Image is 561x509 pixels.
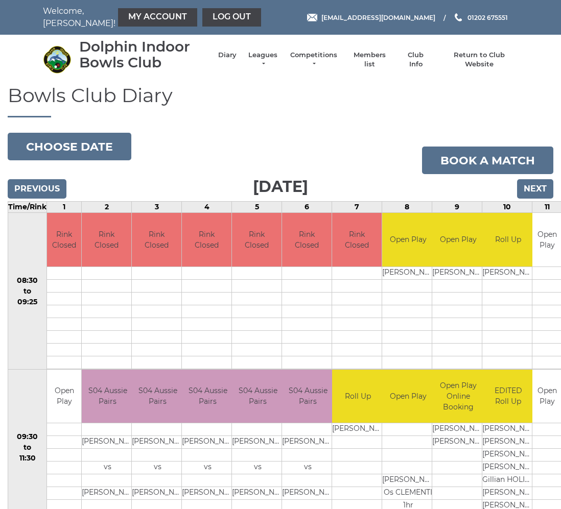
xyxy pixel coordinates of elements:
[482,449,534,462] td: [PERSON_NAME]
[455,13,462,21] img: Phone us
[282,436,334,449] td: [PERSON_NAME]
[82,436,133,449] td: [PERSON_NAME]
[307,13,435,22] a: Email [EMAIL_ADDRESS][DOMAIN_NAME]
[182,370,233,423] td: S04 Aussie Pairs
[422,147,553,174] a: Book a match
[332,202,382,213] td: 7
[43,45,71,74] img: Dolphin Indoor Bowls Club
[432,436,484,449] td: [PERSON_NAME]
[182,462,233,474] td: vs
[432,423,484,436] td: [PERSON_NAME]
[482,436,534,449] td: [PERSON_NAME]
[348,51,390,69] a: Members list
[382,213,434,266] td: Open Play
[232,202,282,213] td: 5
[82,462,133,474] td: vs
[382,266,434,279] td: [PERSON_NAME]
[132,213,181,266] td: Rink Closed
[182,436,233,449] td: [PERSON_NAME]
[382,487,434,500] td: Os CLEMENTI
[401,51,431,69] a: Club Info
[8,179,66,199] input: Previous
[517,179,553,199] input: Next
[79,39,208,70] div: Dolphin Indoor Bowls Club
[82,487,133,500] td: [PERSON_NAME]
[232,436,284,449] td: [PERSON_NAME]
[132,462,183,474] td: vs
[482,202,532,213] td: 10
[289,51,338,69] a: Competitions
[182,202,232,213] td: 4
[118,8,197,27] a: My Account
[482,266,534,279] td: [PERSON_NAME]
[82,213,131,266] td: Rink Closed
[232,370,284,423] td: S04 Aussie Pairs
[247,51,279,69] a: Leagues
[132,487,183,500] td: [PERSON_NAME]
[232,487,284,500] td: [PERSON_NAME]
[482,462,534,474] td: [PERSON_NAME]
[8,213,47,370] td: 08:30 to 09:25
[82,202,132,213] td: 2
[8,202,47,213] td: Time/Rink
[232,213,282,266] td: Rink Closed
[441,51,518,69] a: Return to Club Website
[332,370,384,423] td: Roll Up
[382,370,434,423] td: Open Play
[482,370,534,423] td: EDITED Roll Up
[282,370,334,423] td: S04 Aussie Pairs
[282,462,334,474] td: vs
[482,487,534,500] td: [PERSON_NAME]
[482,423,534,436] td: [PERSON_NAME]
[47,202,82,213] td: 1
[8,133,131,160] button: Choose date
[467,13,508,21] span: 01202 675551
[382,202,432,213] td: 8
[453,13,508,22] a: Phone us 01202 675551
[47,370,81,423] td: Open Play
[8,85,553,118] h1: Bowls Club Diary
[332,423,384,436] td: [PERSON_NAME]
[132,370,183,423] td: S04 Aussie Pairs
[482,213,534,266] td: Roll Up
[282,487,334,500] td: [PERSON_NAME]
[218,51,237,60] a: Diary
[382,474,434,487] td: [PERSON_NAME]
[47,213,81,266] td: Rink Closed
[321,13,435,21] span: [EMAIL_ADDRESS][DOMAIN_NAME]
[307,14,317,21] img: Email
[202,8,261,27] a: Log out
[232,462,284,474] td: vs
[43,5,232,30] nav: Welcome, [PERSON_NAME]!
[432,266,484,279] td: [PERSON_NAME]
[132,202,182,213] td: 3
[282,213,332,266] td: Rink Closed
[482,474,534,487] td: Gillian HOLIDAY
[432,213,484,266] td: Open Play
[132,436,183,449] td: [PERSON_NAME]
[82,370,133,423] td: S04 Aussie Pairs
[182,213,231,266] td: Rink Closed
[182,487,233,500] td: [PERSON_NAME]
[332,213,382,266] td: Rink Closed
[282,202,332,213] td: 6
[432,370,484,423] td: Open Play Online Booking
[432,202,482,213] td: 9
